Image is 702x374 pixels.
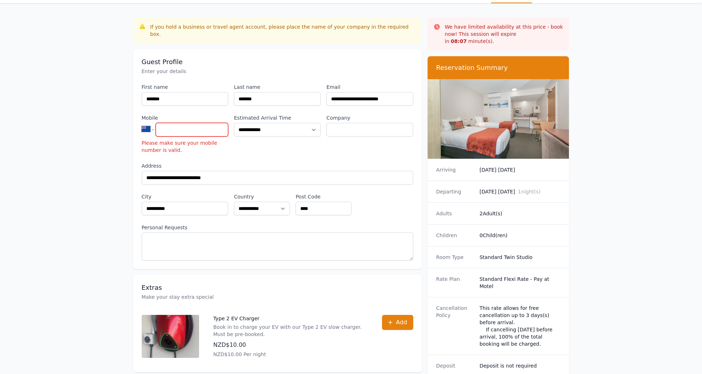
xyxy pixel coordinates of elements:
span: Add [396,318,407,327]
label: Post Code [296,193,352,200]
dd: [DATE] [DATE] [480,166,561,173]
dt: Children [436,232,474,239]
label: Last name [234,83,321,91]
dd: 0 Child(ren) [480,232,561,239]
label: Personal Requests [142,224,413,231]
p: NZD$10.00 Per night [213,351,368,358]
dd: [DATE] [DATE] [480,188,561,195]
dd: Deposit is not required [480,362,561,369]
label: Estimated Arrival Time [234,114,321,121]
p: NZD$10.00 [213,341,368,349]
dt: Arriving [436,166,474,173]
p: Book in to charge your EV with our Type 2 EV slow charger. Must be pre-booked. [213,323,368,338]
label: Email [326,83,413,91]
label: Company [326,114,413,121]
p: We have limited availability at this price - book now! This session will expire in minute(s). [445,23,564,45]
img: Standard Twin Studio [428,79,569,159]
label: Country [234,193,290,200]
dt: Room Type [436,254,474,261]
button: Add [382,315,413,330]
strong: 08 : 07 [451,38,467,44]
p: Type 2 EV Charger [213,315,368,322]
dt: Deposit [436,362,474,369]
label: Mobile [142,114,228,121]
p: Enter your details [142,68,413,75]
label: Address [142,162,413,169]
dd: Standard Flexi Rate - Pay at Motel [480,275,561,290]
p: Make your stay extra special [142,293,413,301]
dt: Rate Plan [436,275,474,290]
dt: Cancellation Policy [436,305,474,347]
img: Type 2 EV Charger [142,315,199,358]
div: If you hold a business or travel agent account, please place the name of your company in the requ... [150,23,416,38]
h3: Reservation Summary [436,63,561,72]
span: 1 night(s) [518,189,541,195]
div: This rate allows for free cancellation up to 3 days(s) before arrival. If cancelling [DATE] befor... [480,305,561,347]
dd: Standard Twin Studio [480,254,561,261]
dt: Departing [436,188,474,195]
p: Please make sure your mobile number is valid. [142,139,228,154]
h3: Guest Profile [142,58,413,66]
label: City [142,193,228,200]
dd: 2 Adult(s) [480,210,561,217]
dt: Adults [436,210,474,217]
h3: Extras [142,283,413,292]
label: First name [142,83,228,91]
